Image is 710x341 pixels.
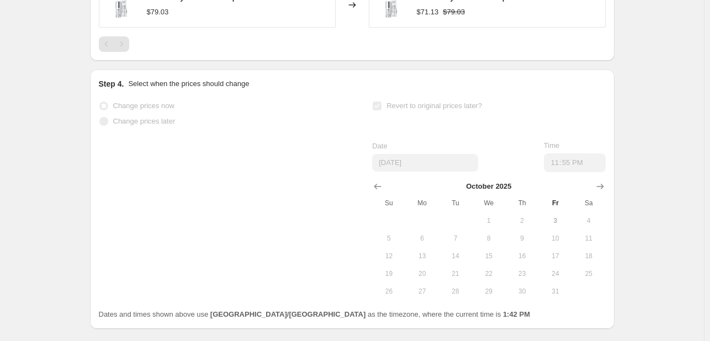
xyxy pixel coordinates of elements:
button: Wednesday October 8 2025 [472,230,505,247]
span: 3 [543,216,568,225]
button: Tuesday October 28 2025 [439,283,472,300]
span: Change prices now [113,102,174,110]
button: Saturday October 11 2025 [572,230,605,247]
span: 28 [443,287,468,296]
span: 25 [576,269,601,278]
span: 7 [443,234,468,243]
nav: Pagination [99,36,129,52]
span: 12 [377,252,401,260]
span: 19 [377,269,401,278]
span: Mo [410,199,435,207]
button: Monday October 27 2025 [406,283,439,300]
span: Su [377,199,401,207]
div: $71.13 [417,7,439,18]
button: Wednesday October 1 2025 [472,212,505,230]
span: 22 [476,269,501,278]
span: 13 [410,252,435,260]
button: Friday October 17 2025 [539,247,572,265]
button: Wednesday October 15 2025 [472,247,505,265]
button: Tuesday October 21 2025 [439,265,472,283]
span: Sa [576,199,601,207]
span: 29 [476,287,501,296]
input: 10/3/2025 [372,154,478,172]
th: Tuesday [439,194,472,212]
th: Monday [406,194,439,212]
span: 11 [576,234,601,243]
th: Friday [539,194,572,212]
span: 15 [476,252,501,260]
strike: $79.03 [443,7,465,18]
span: Tu [443,199,468,207]
span: 18 [576,252,601,260]
button: Sunday October 12 2025 [372,247,405,265]
button: Monday October 13 2025 [406,247,439,265]
span: Time [544,141,559,150]
h2: Step 4. [99,78,124,89]
span: 31 [543,287,568,296]
span: 26 [377,287,401,296]
button: Sunday October 19 2025 [372,265,405,283]
span: 1 [476,216,501,225]
button: Sunday October 26 2025 [372,283,405,300]
span: 23 [510,269,534,278]
p: Select when the prices should change [128,78,249,89]
span: Fr [543,199,568,207]
th: Saturday [572,194,605,212]
span: 27 [410,287,435,296]
button: Saturday October 4 2025 [572,212,605,230]
button: Show previous month, September 2025 [370,179,385,194]
th: Wednesday [472,194,505,212]
th: Thursday [505,194,538,212]
button: Friday October 10 2025 [539,230,572,247]
b: 1:42 PM [503,310,530,318]
button: Thursday October 16 2025 [505,247,538,265]
th: Sunday [372,194,405,212]
span: 8 [476,234,501,243]
button: Tuesday October 7 2025 [439,230,472,247]
button: Thursday October 2 2025 [505,212,538,230]
button: Thursday October 23 2025 [505,265,538,283]
button: Saturday October 25 2025 [572,265,605,283]
button: Wednesday October 29 2025 [472,283,505,300]
button: Monday October 20 2025 [406,265,439,283]
button: Monday October 6 2025 [406,230,439,247]
button: Friday October 24 2025 [539,265,572,283]
span: 17 [543,252,568,260]
button: Thursday October 30 2025 [505,283,538,300]
span: Change prices later [113,117,176,125]
button: Wednesday October 22 2025 [472,265,505,283]
span: 10 [543,234,568,243]
span: 21 [443,269,468,278]
button: Today Friday October 3 2025 [539,212,572,230]
span: 24 [543,269,568,278]
span: Revert to original prices later? [386,102,482,110]
button: Saturday October 18 2025 [572,247,605,265]
span: We [476,199,501,207]
span: 30 [510,287,534,296]
button: Thursday October 9 2025 [505,230,538,247]
span: 20 [410,269,435,278]
span: 16 [510,252,534,260]
span: 14 [443,252,468,260]
div: $79.03 [147,7,169,18]
button: Friday October 31 2025 [539,283,572,300]
button: Show next month, November 2025 [592,179,608,194]
span: 4 [576,216,601,225]
span: 9 [510,234,534,243]
span: Date [372,142,387,150]
span: 5 [377,234,401,243]
span: Th [510,199,534,207]
button: Sunday October 5 2025 [372,230,405,247]
span: Dates and times shown above use as the timezone, where the current time is [99,310,531,318]
input: 12:00 [544,153,606,172]
b: [GEOGRAPHIC_DATA]/[GEOGRAPHIC_DATA] [210,310,365,318]
span: 6 [410,234,435,243]
button: Tuesday October 14 2025 [439,247,472,265]
span: 2 [510,216,534,225]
